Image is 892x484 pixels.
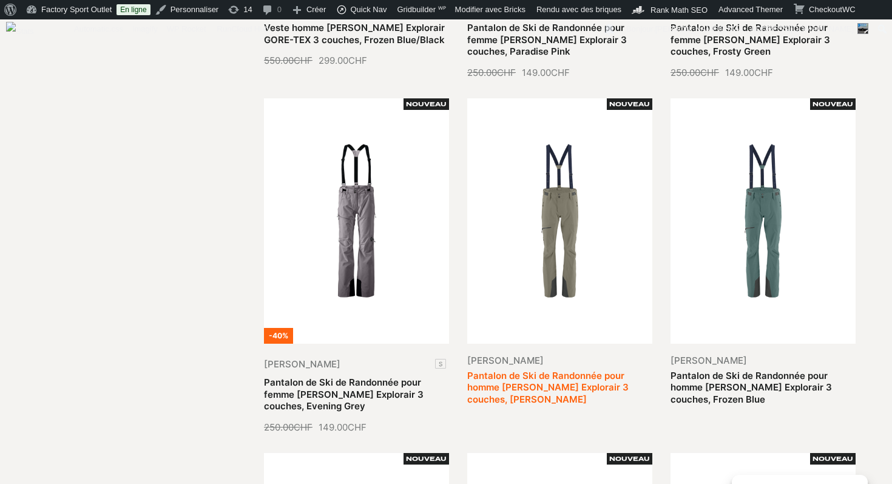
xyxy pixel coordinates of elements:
[671,22,830,57] a: Pantalon de Ski de Randonnée pour femme [PERSON_NAME] Explorair 3 couches, Frosty Green
[117,4,150,15] a: En ligne
[671,370,832,405] a: Pantalon de Ski de Randonnée pour homme [PERSON_NAME] Explorair 3 couches, Frozen Blue
[467,22,627,57] a: Pantalon de Ski de Randonnée pour femme [PERSON_NAME] Explorair 3 couches, Paradise Pink
[622,19,873,39] a: Bonjour,
[264,22,445,46] a: Veste homme [PERSON_NAME] Explorair GORE-TEX 3 couches, Frozen Blue/Black
[655,24,854,33] span: [PERSON_NAME][EMAIL_ADDRESS][DOMAIN_NAME]
[70,19,128,39] a: Automatic.css
[650,5,708,15] span: Rank Math SEO
[467,370,629,405] a: Pantalon de Ski de Randonnée pour homme [PERSON_NAME] Explorair 3 couches, [PERSON_NAME]
[163,19,211,39] a: WP Rocket
[211,19,275,39] div: RunCloud Hub
[6,22,34,41] img: Vues des dernières 48 heures. Cliquez pour consulter davantage de statistiques Jetpack.
[128,19,163,39] a: Imagify
[264,377,424,412] a: Pantalon de Ski de Randonnée pour femme [PERSON_NAME] Explorair 3 couches, Evening Grey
